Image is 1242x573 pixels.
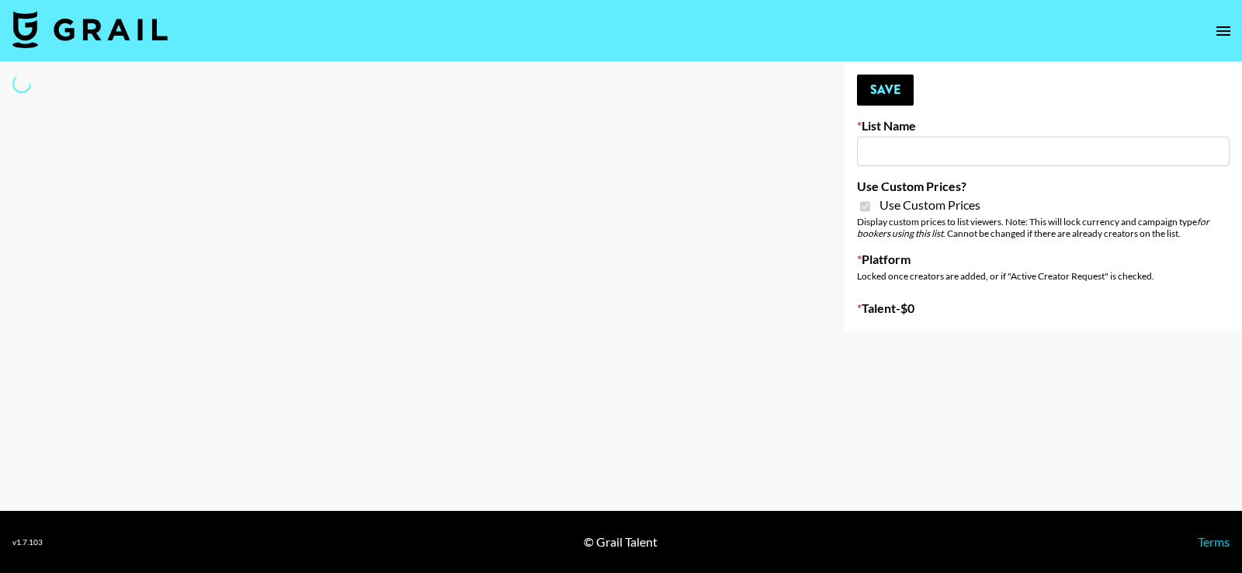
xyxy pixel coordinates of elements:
label: List Name [857,118,1230,134]
div: Display custom prices to list viewers. Note: This will lock currency and campaign type . Cannot b... [857,216,1230,239]
div: © Grail Talent [584,534,657,550]
label: Use Custom Prices? [857,179,1230,194]
div: Locked once creators are added, or if "Active Creator Request" is checked. [857,270,1230,282]
label: Platform [857,252,1230,267]
a: Terms [1198,534,1230,549]
div: v 1.7.103 [12,537,43,547]
button: Save [857,75,914,106]
button: open drawer [1208,16,1239,47]
em: for bookers using this list [857,216,1209,239]
img: Grail Talent [12,11,168,48]
label: Talent - $ 0 [857,300,1230,316]
span: Use Custom Prices [879,197,980,213]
